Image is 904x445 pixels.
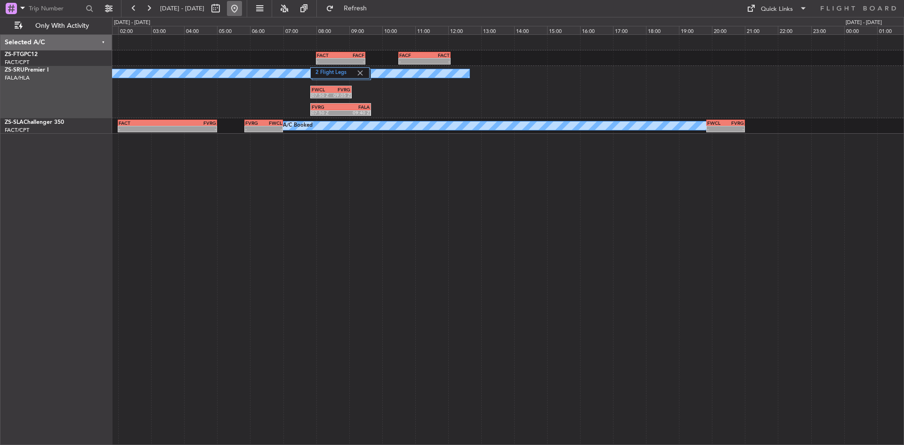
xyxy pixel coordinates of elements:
div: 03:00 [151,26,184,34]
a: FACT/CPT [5,127,29,134]
button: Refresh [322,1,378,16]
div: 02:00 [118,26,151,34]
div: 21:00 [745,26,778,34]
div: 23:00 [811,26,844,34]
div: FVRG [312,104,340,110]
div: - [264,126,282,132]
div: Quick Links [761,5,793,14]
div: - [726,126,744,132]
div: 13:00 [481,26,514,34]
div: - [119,126,167,132]
div: 14:00 [514,26,547,34]
div: [DATE] - [DATE] [846,19,882,27]
div: 07:50 Z [312,110,340,115]
div: 15:00 [547,26,580,34]
button: Quick Links [742,1,812,16]
div: 09:40 Z [340,110,369,115]
div: 12:00 [448,26,481,34]
div: 16:00 [580,26,613,34]
div: FWCL [264,120,282,126]
div: - [340,58,364,64]
div: FALA [340,104,369,110]
div: 10:00 [382,26,415,34]
div: A/C Booked [283,119,313,133]
div: FWCL [707,120,726,126]
a: FACT/CPT [5,59,29,66]
a: FALA/HLA [5,74,30,81]
div: 08:00 [316,26,349,34]
a: ZS-SRUPremier I [5,67,48,73]
button: Only With Activity [10,18,102,33]
span: [DATE] - [DATE] [160,4,204,13]
a: ZS-FTGPC12 [5,52,38,57]
div: - [317,58,341,64]
div: - [424,58,450,64]
div: 20:00 [712,26,745,34]
span: Only With Activity [24,23,99,29]
div: 05:00 [217,26,250,34]
div: 07:50 Z [312,92,331,98]
input: Trip Number [29,1,83,16]
div: FACT [119,120,167,126]
div: 18:00 [646,26,679,34]
span: ZS-SLA [5,120,24,125]
div: 09:05 Z [331,92,350,98]
span: ZS-FTG [5,52,24,57]
span: Refresh [336,5,375,12]
div: 04:00 [184,26,217,34]
div: FACT [317,52,341,58]
div: - [707,126,726,132]
div: 11:00 [415,26,448,34]
label: 2 Flight Legs [315,69,356,77]
div: 07:00 [283,26,316,34]
div: FVRG [245,120,264,126]
a: ZS-SLAChallenger 350 [5,120,64,125]
span: ZS-SRU [5,67,24,73]
div: [DATE] - [DATE] [114,19,150,27]
div: 00:00 [844,26,877,34]
img: gray-close.svg [356,69,364,77]
div: 17:00 [613,26,646,34]
div: 19:00 [679,26,712,34]
div: FVRG [726,120,744,126]
div: FACT [424,52,450,58]
div: - [399,58,425,64]
div: FVRG [168,120,216,126]
div: FACF [340,52,364,58]
div: 09:00 [349,26,382,34]
div: FWCL [312,87,331,92]
div: - [168,126,216,132]
div: FVRG [331,87,350,92]
div: 22:00 [778,26,811,34]
div: - [245,126,264,132]
div: FACF [399,52,425,58]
